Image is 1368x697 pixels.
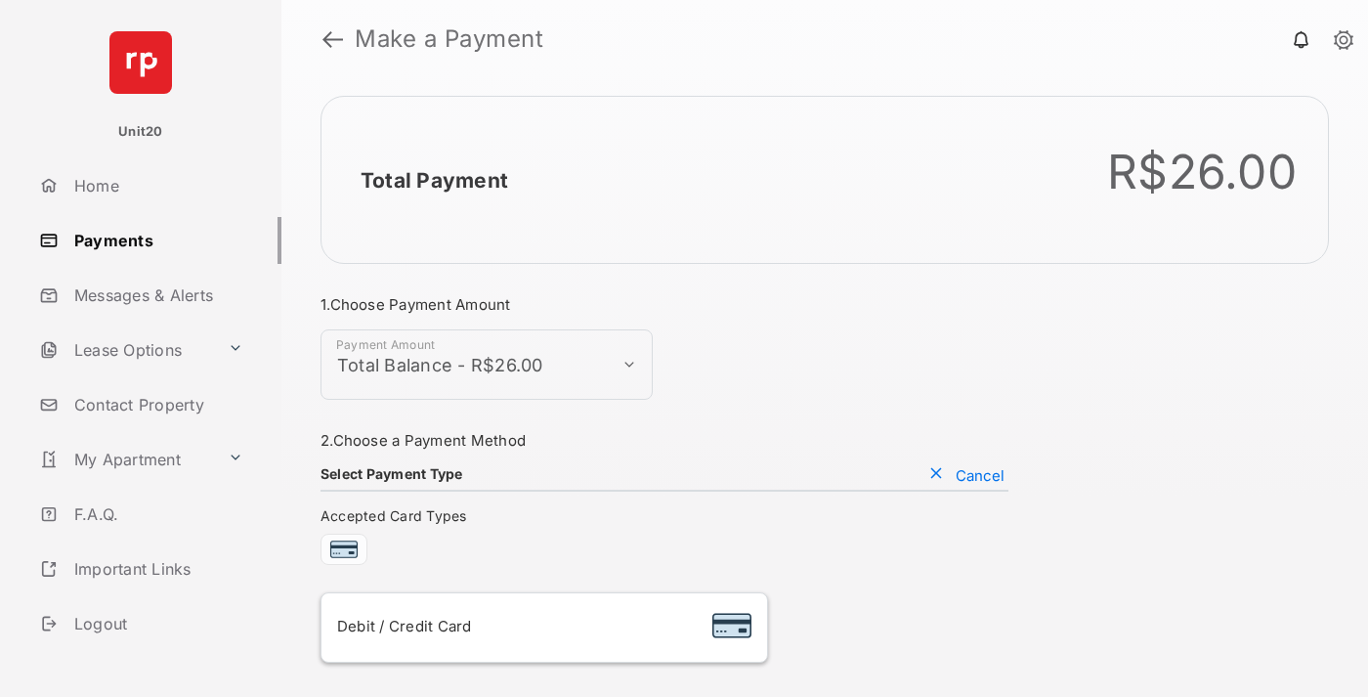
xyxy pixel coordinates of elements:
a: Payments [31,217,281,264]
h3: 1. Choose Payment Amount [321,295,1008,314]
a: Home [31,162,281,209]
a: Logout [31,600,281,647]
a: Messages & Alerts [31,272,281,319]
h2: Total Payment [361,168,508,193]
a: Contact Property [31,381,281,428]
h4: Select Payment Type [321,465,463,482]
a: Important Links [31,545,251,592]
span: Debit / Credit Card [337,617,472,635]
p: Unit20 [118,122,163,142]
button: Cancel [924,465,1008,485]
span: Accepted Card Types [321,507,475,524]
strong: Make a Payment [355,27,543,51]
a: My Apartment [31,436,220,483]
a: F.A.Q. [31,491,281,538]
h3: 2. Choose a Payment Method [321,431,1008,450]
a: Lease Options [31,327,220,373]
div: R$26.00 [1107,144,1297,200]
img: svg+xml;base64,PHN2ZyB4bWxucz0iaHR0cDovL3d3dy53My5vcmcvMjAwMC9zdmciIHdpZHRoPSI2NCIgaGVpZ2h0PSI2NC... [109,31,172,94]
